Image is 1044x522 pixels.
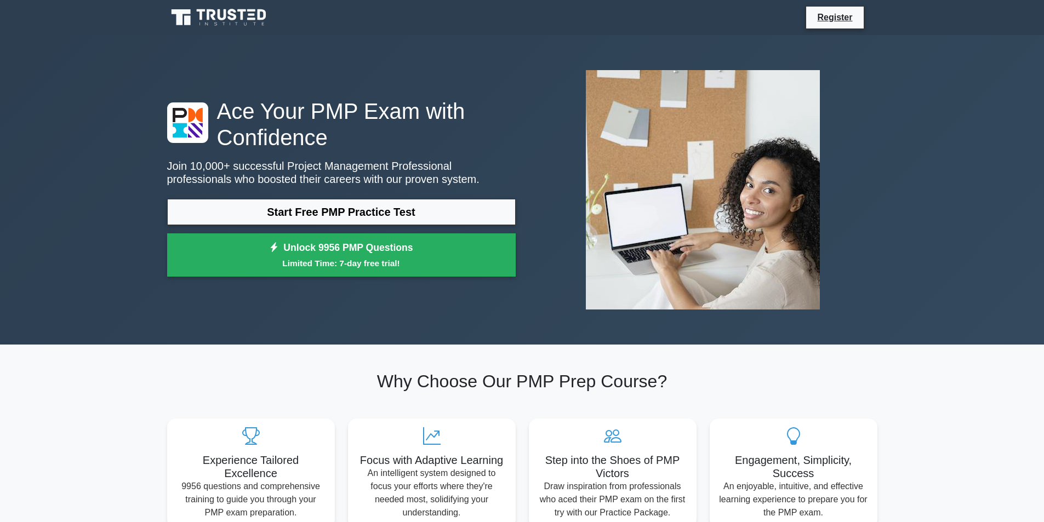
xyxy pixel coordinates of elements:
[167,159,516,186] p: Join 10,000+ successful Project Management Professional professionals who boosted their careers w...
[718,480,869,519] p: An enjoyable, intuitive, and effective learning experience to prepare you for the PMP exam.
[167,371,877,392] h2: Why Choose Our PMP Prep Course?
[538,454,688,480] h5: Step into the Shoes of PMP Victors
[176,454,326,480] h5: Experience Tailored Excellence
[176,480,326,519] p: 9956 questions and comprehensive training to guide you through your PMP exam preparation.
[357,454,507,467] h5: Focus with Adaptive Learning
[357,467,507,519] p: An intelligent system designed to focus your efforts where they're needed most, solidifying your ...
[811,10,859,24] a: Register
[718,454,869,480] h5: Engagement, Simplicity, Success
[167,233,516,277] a: Unlock 9956 PMP QuestionsLimited Time: 7-day free trial!
[181,257,502,269] small: Limited Time: 7-day free trial!
[167,98,516,151] h1: Ace Your PMP Exam with Confidence
[538,480,688,519] p: Draw inspiration from professionals who aced their PMP exam on the first try with our Practice Pa...
[167,199,516,225] a: Start Free PMP Practice Test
